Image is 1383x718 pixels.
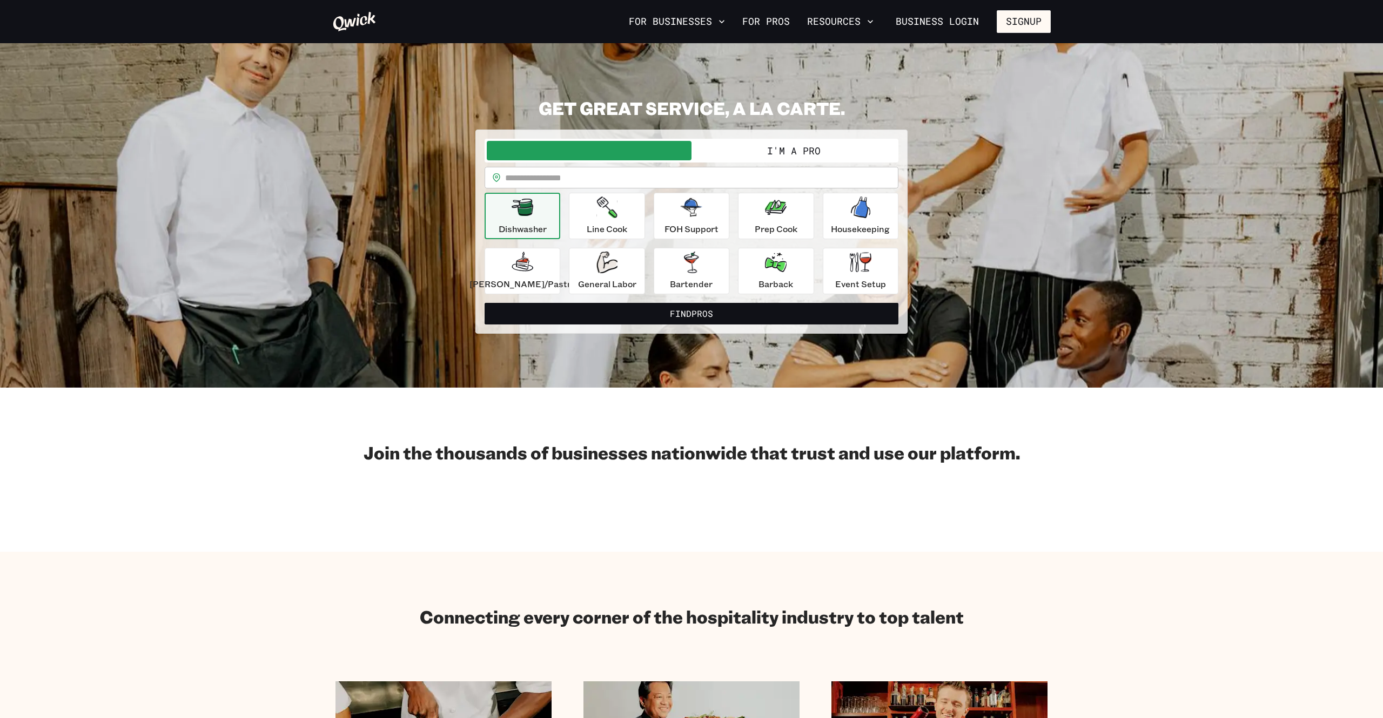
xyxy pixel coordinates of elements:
[569,248,644,294] button: General Labor
[485,248,560,294] button: [PERSON_NAME]/Pastry
[654,193,729,239] button: FOH Support
[664,222,719,235] p: FOH Support
[625,12,729,31] button: For Businesses
[485,303,898,324] button: FindPros
[691,141,896,160] button: I'm a Pro
[835,277,886,290] p: Event Setup
[831,222,890,235] p: Housekeeping
[654,248,729,294] button: Bartender
[569,193,644,239] button: Line Cook
[485,193,560,239] button: Dishwasher
[823,248,898,294] button: Event Setup
[499,222,547,235] p: Dishwasher
[332,442,1051,463] h2: Join the thousands of businesses nationwide that trust and use our platform.
[758,277,793,290] p: Barback
[823,193,898,239] button: Housekeeping
[887,10,988,33] a: Business Login
[803,12,878,31] button: Resources
[420,606,964,627] h2: Connecting every corner of the hospitality industry to top talent
[487,141,691,160] button: I'm a Business
[670,277,713,290] p: Bartender
[738,12,794,31] a: For Pros
[738,248,814,294] button: Barback
[997,10,1051,33] button: Signup
[469,277,575,290] p: [PERSON_NAME]/Pastry
[755,222,797,235] p: Prep Cook
[587,222,627,235] p: Line Cook
[578,277,636,290] p: General Labor
[738,193,814,239] button: Prep Cook
[475,97,908,119] h2: GET GREAT SERVICE, A LA CARTE.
